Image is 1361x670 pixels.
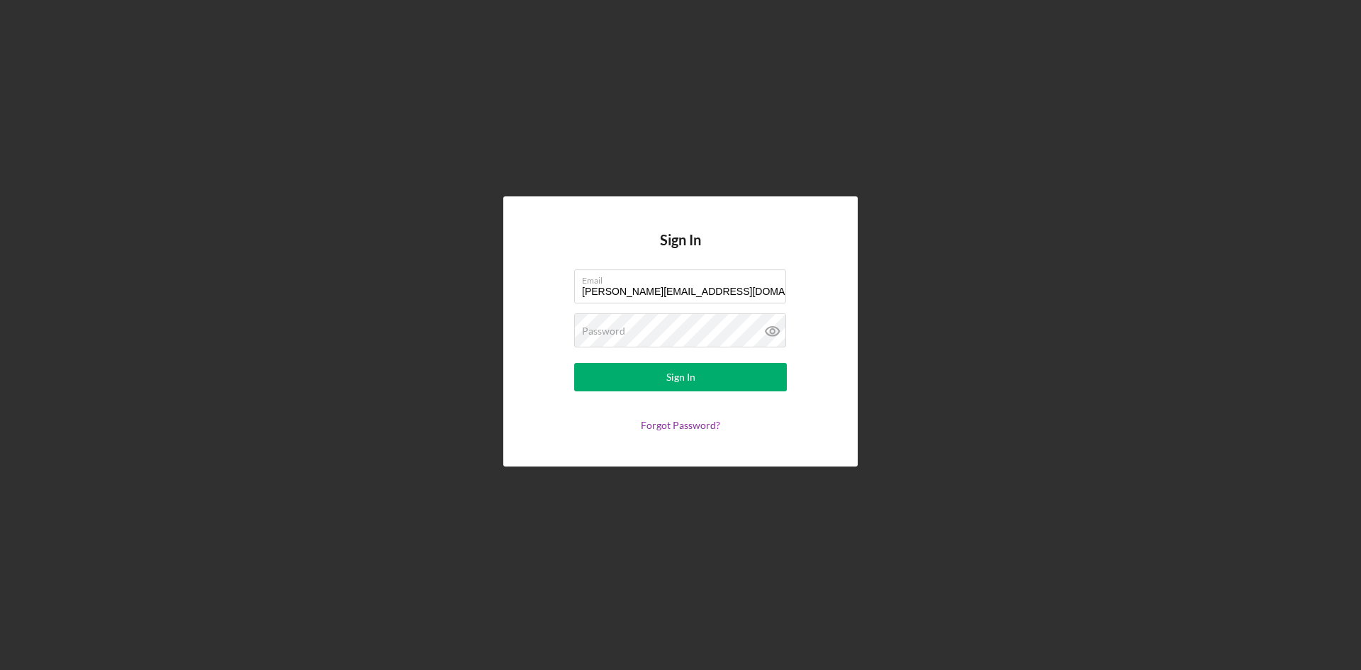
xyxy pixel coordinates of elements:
[582,270,786,286] label: Email
[660,232,701,269] h4: Sign In
[641,419,720,431] a: Forgot Password?
[582,325,625,337] label: Password
[574,363,787,391] button: Sign In
[666,363,695,391] div: Sign In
